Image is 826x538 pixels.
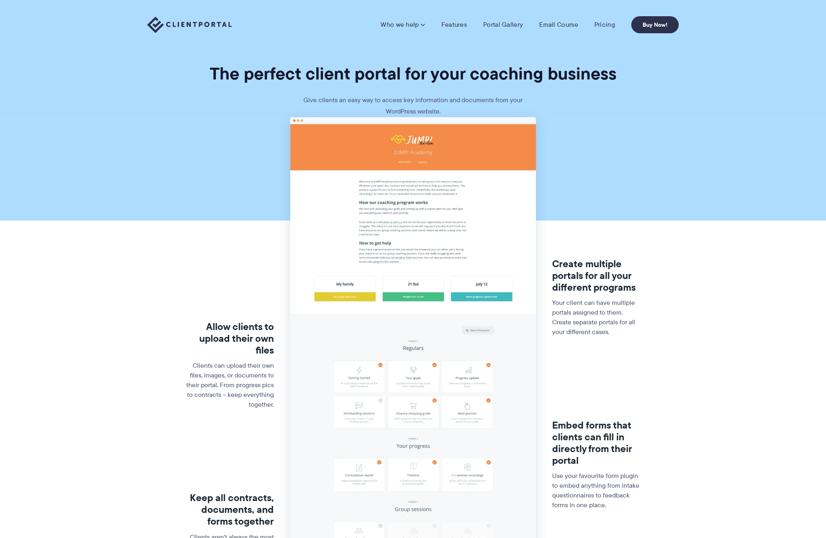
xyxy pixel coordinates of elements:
[552,420,641,466] h3: Embed forms that clients can fill in directly from their portal
[185,321,274,356] h3: Allow clients to upload their own files
[381,21,425,29] a: Who we help
[291,94,535,117] p: Give clients an easy way to access key information and documents from your WordPress website.
[552,298,641,337] p: Your client can have multiple portals assigned to them. Create separate portals for all your diff...
[552,258,641,293] h3: Create multiple portals for all your different programs
[552,471,641,510] p: Use your favourite form plugin to embed anything from intake questionnaires to feedback forms in ...
[483,21,523,29] a: Portal Gallery
[441,21,467,29] a: Features
[594,21,615,29] a: Pricing
[185,492,274,527] h3: Keep all contracts, documents, and forms together
[185,361,274,409] p: Clients can upload their own files, images, or documents to their portal. From progress pics to c...
[631,16,679,33] a: Buy Now!
[539,21,578,29] a: Email Course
